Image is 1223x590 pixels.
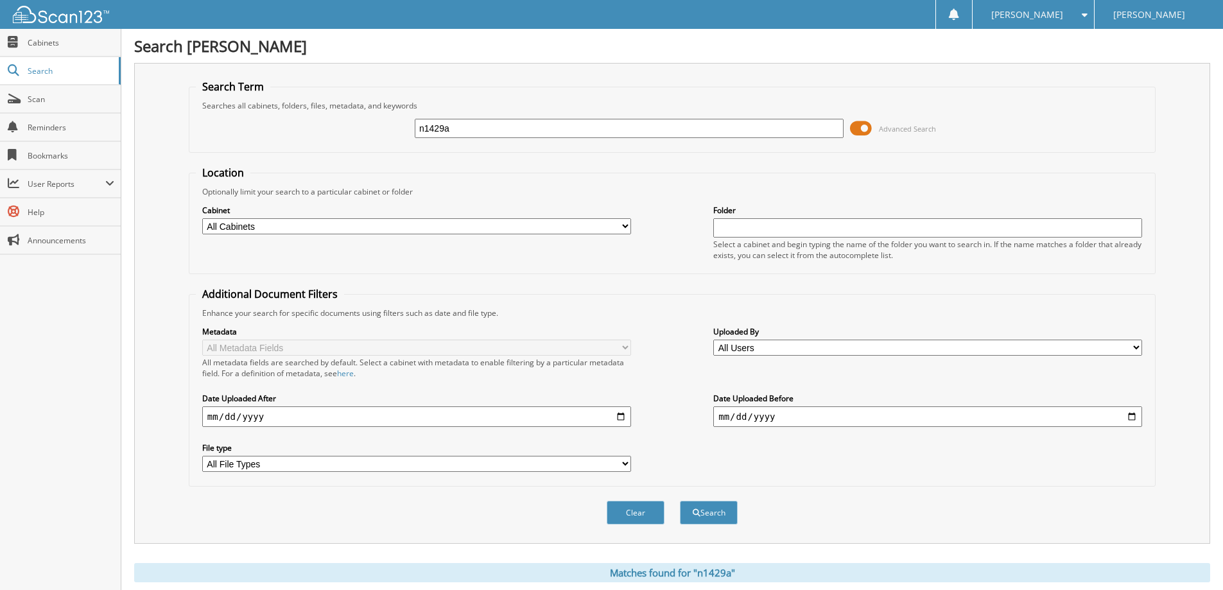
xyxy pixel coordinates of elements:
[28,65,112,76] span: Search
[879,124,936,134] span: Advanced Search
[134,563,1210,582] div: Matches found for "n1429a"
[196,100,1149,111] div: Searches all cabinets, folders, files, metadata, and keywords
[713,326,1142,337] label: Uploaded By
[202,442,631,453] label: File type
[28,150,114,161] span: Bookmarks
[13,6,109,23] img: scan123-logo-white.svg
[28,37,114,48] span: Cabinets
[196,308,1149,318] div: Enhance your search for specific documents using filters such as date and file type.
[196,166,250,180] legend: Location
[28,122,114,133] span: Reminders
[713,239,1142,261] div: Select a cabinet and begin typing the name of the folder you want to search in. If the name match...
[713,393,1142,404] label: Date Uploaded Before
[680,501,738,525] button: Search
[134,35,1210,56] h1: Search [PERSON_NAME]
[28,207,114,218] span: Help
[1159,528,1223,590] iframe: Chat Widget
[991,11,1063,19] span: [PERSON_NAME]
[202,326,631,337] label: Metadata
[202,406,631,427] input: start
[196,80,270,94] legend: Search Term
[337,368,354,379] a: here
[713,205,1142,216] label: Folder
[28,235,114,246] span: Announcements
[202,393,631,404] label: Date Uploaded After
[202,357,631,379] div: All metadata fields are searched by default. Select a cabinet with metadata to enable filtering b...
[713,406,1142,427] input: end
[1113,11,1185,19] span: [PERSON_NAME]
[28,178,105,189] span: User Reports
[202,205,631,216] label: Cabinet
[607,501,664,525] button: Clear
[196,186,1149,197] div: Optionally limit your search to a particular cabinet or folder
[28,94,114,105] span: Scan
[196,287,344,301] legend: Additional Document Filters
